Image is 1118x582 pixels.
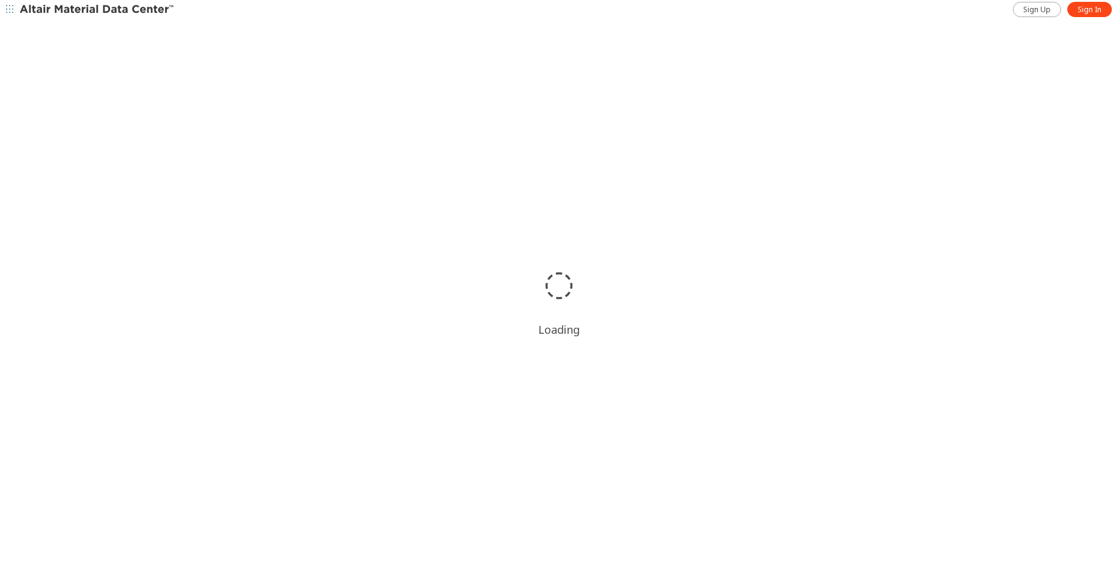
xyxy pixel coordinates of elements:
[1023,5,1051,15] span: Sign Up
[538,322,580,337] div: Loading
[1067,2,1112,17] a: Sign In
[20,4,176,16] img: Altair Material Data Center
[1078,5,1101,15] span: Sign In
[1013,2,1061,17] a: Sign Up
